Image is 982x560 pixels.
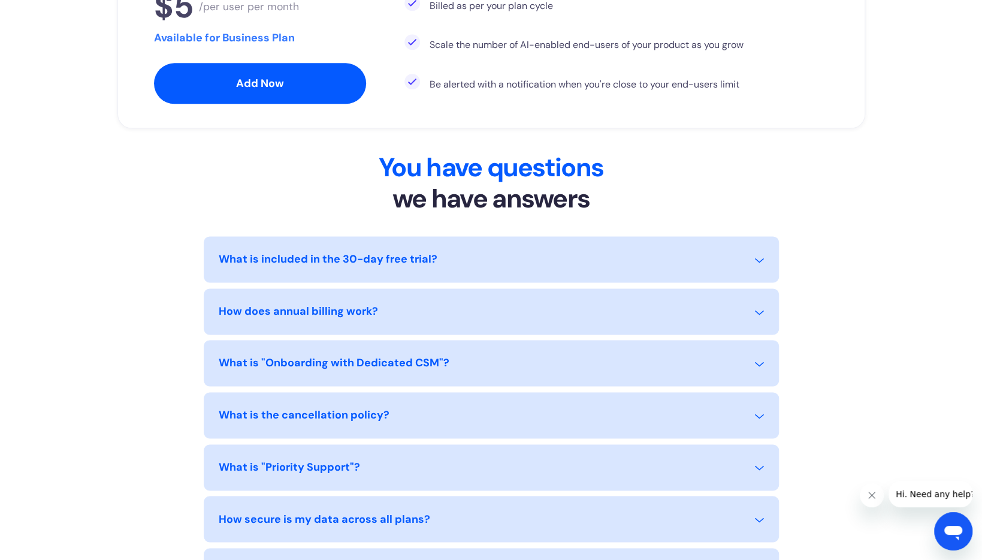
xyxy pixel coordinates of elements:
[219,303,378,320] div: How does annual billing work?
[219,407,389,423] div: What is the cancellation policy?
[430,78,739,91] span: Be alerted with a notification when you're close to your end-users limit
[934,512,972,550] iframe: Button to launch messaging window
[219,251,437,267] div: What is included in the 30-day free trial?
[860,483,884,507] iframe: Close message
[219,459,360,475] div: What is "Priority Support"?
[204,152,779,215] h2: You have questions
[219,355,449,371] div: What is "Onboarding with Dedicated CSM"?
[889,481,972,507] iframe: Message from company
[154,31,295,45] strong: Available for Business Plan
[219,511,430,527] div: How secure is my data across all plans?
[392,182,590,215] span: we have answers
[430,38,744,51] span: Scale the number of AI-enabled end-users of your product as you grow
[7,8,86,18] span: Hi. Need any help?
[154,63,366,104] a: Add Now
